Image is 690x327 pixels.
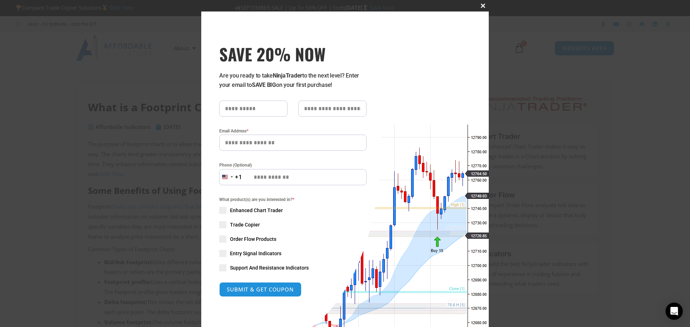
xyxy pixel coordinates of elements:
p: Are you ready to take to the next level? Enter your email to on your first purchase! [219,71,367,90]
span: Order Flow Products [230,235,276,243]
label: Entry Signal Indicators [219,250,367,257]
label: Enhanced Chart Trader [219,207,367,214]
div: +1 [235,173,242,182]
label: Order Flow Products [219,235,367,243]
label: Trade Copier [219,221,367,228]
h3: SAVE 20% NOW [219,44,367,64]
strong: SAVE BIG [252,81,276,88]
label: Email Address [219,127,367,135]
span: Trade Copier [230,221,260,228]
label: Support And Resistance Indicators [219,264,367,271]
strong: NinjaTrader [273,72,302,79]
span: Entry Signal Indicators [230,250,281,257]
span: What product(s) are you interested in? [219,196,367,203]
label: Phone (Optional) [219,162,367,169]
div: Open Intercom Messenger [666,303,683,320]
button: SUBMIT & GET COUPON [219,282,302,297]
button: Selected country [219,169,242,185]
span: Support And Resistance Indicators [230,264,309,271]
span: Enhanced Chart Trader [230,207,283,214]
